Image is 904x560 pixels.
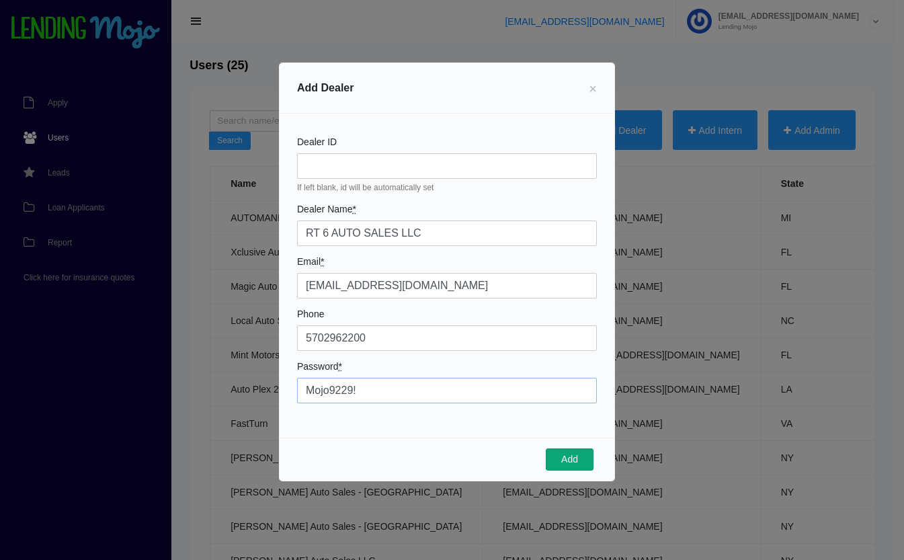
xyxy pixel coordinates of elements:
label: Dealer ID [297,137,337,147]
abbr: required [338,361,341,372]
label: Email [297,257,324,266]
abbr: required [352,204,356,214]
label: Dealer Name [297,204,356,214]
label: Password [297,362,342,371]
label: Phone [297,309,324,319]
button: Close [578,69,608,107]
small: If left blank, id will be automatically set [297,182,597,194]
button: Add [546,448,593,471]
span: × [589,81,597,96]
abbr: required [321,256,324,267]
h5: Add Dealer [297,80,354,96]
